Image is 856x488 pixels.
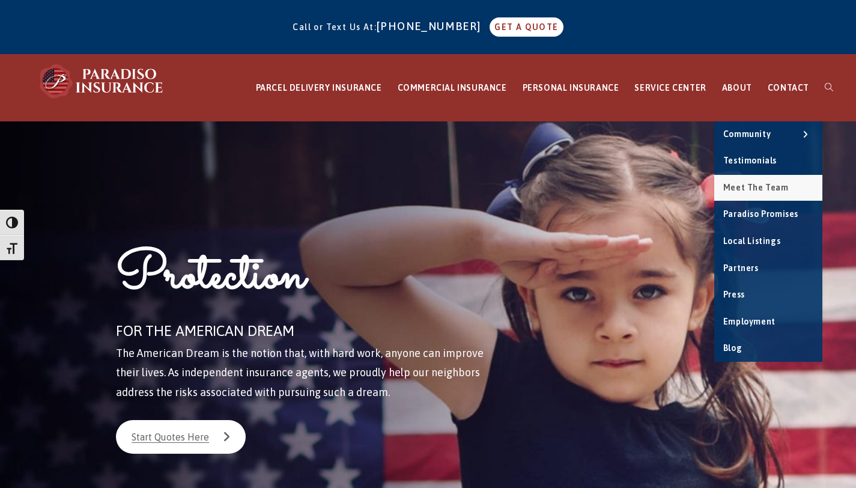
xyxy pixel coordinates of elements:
[714,335,822,362] a: Blog
[116,347,484,398] span: The American Dream is the notion that, with hard work, anyone can improve their lives. As indepen...
[714,201,822,228] a: Paradiso Promises
[390,55,515,121] a: COMMERCIAL INSURANCE
[714,55,760,121] a: ABOUT
[723,209,798,219] span: Paradiso Promises
[714,228,822,255] a: Local Listings
[116,242,495,318] h1: Protection
[723,129,771,139] span: Community
[723,236,780,246] span: Local Listings
[36,63,168,99] img: Paradiso Insurance
[293,22,377,32] span: Call or Text Us At:
[723,290,745,299] span: Press
[627,55,714,121] a: SERVICE CENTER
[760,55,817,121] a: CONTACT
[768,83,809,93] span: CONTACT
[723,156,777,165] span: Testimonials
[723,317,776,326] span: Employment
[256,83,382,93] span: PARCEL DELIVERY INSURANCE
[714,282,822,308] a: Press
[515,55,627,121] a: PERSONAL INSURANCE
[714,148,822,174] a: Testimonials
[714,255,822,282] a: Partners
[714,309,822,335] a: Employment
[634,83,706,93] span: SERVICE CENTER
[490,17,563,37] a: GET A QUOTE
[714,175,822,201] a: Meet the Team
[722,83,752,93] span: ABOUT
[398,83,507,93] span: COMMERCIAL INSURANCE
[723,343,742,353] span: Blog
[723,183,789,192] span: Meet the Team
[116,420,246,454] a: Start Quotes Here
[116,323,294,339] span: FOR THE AMERICAN DREAM
[523,83,619,93] span: PERSONAL INSURANCE
[248,55,390,121] a: PARCEL DELIVERY INSURANCE
[377,20,487,32] a: [PHONE_NUMBER]
[714,121,822,148] a: Community
[723,263,759,273] span: Partners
